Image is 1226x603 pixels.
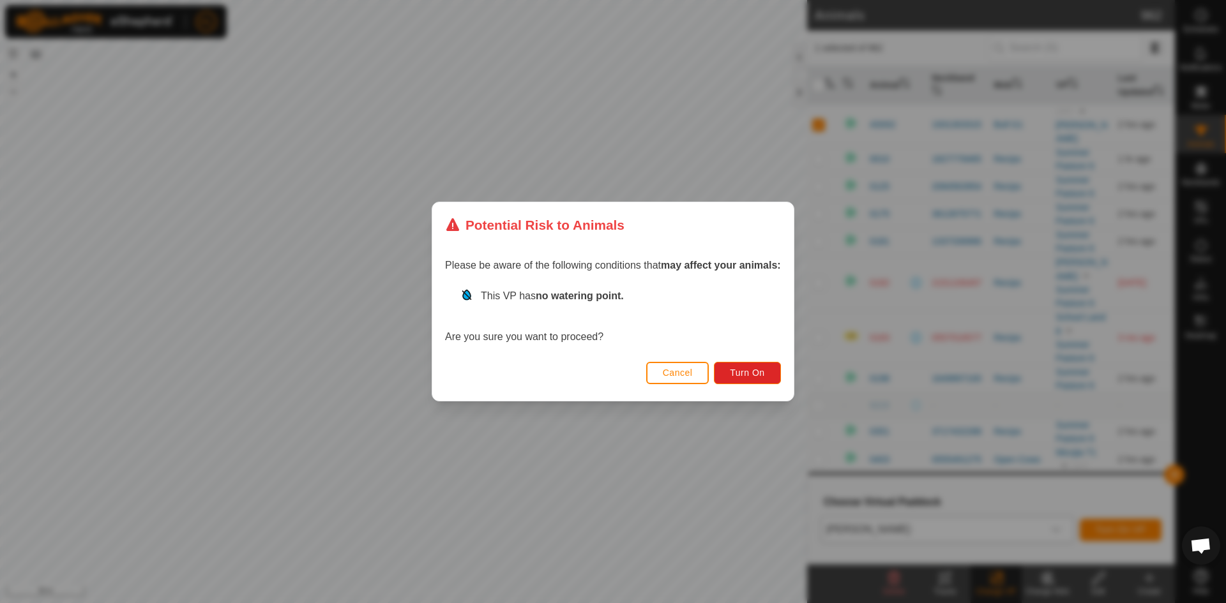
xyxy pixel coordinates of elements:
[715,362,781,384] button: Turn On
[445,260,781,271] span: Please be aware of the following conditions that
[536,290,624,301] strong: no watering point.
[730,368,765,378] span: Turn On
[661,260,781,271] strong: may affect your animals:
[445,288,781,345] div: Are you sure you want to proceed?
[646,362,709,384] button: Cancel
[445,215,624,235] div: Potential Risk to Animals
[1182,526,1220,565] div: Open chat
[663,368,693,378] span: Cancel
[481,290,624,301] span: This VP has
